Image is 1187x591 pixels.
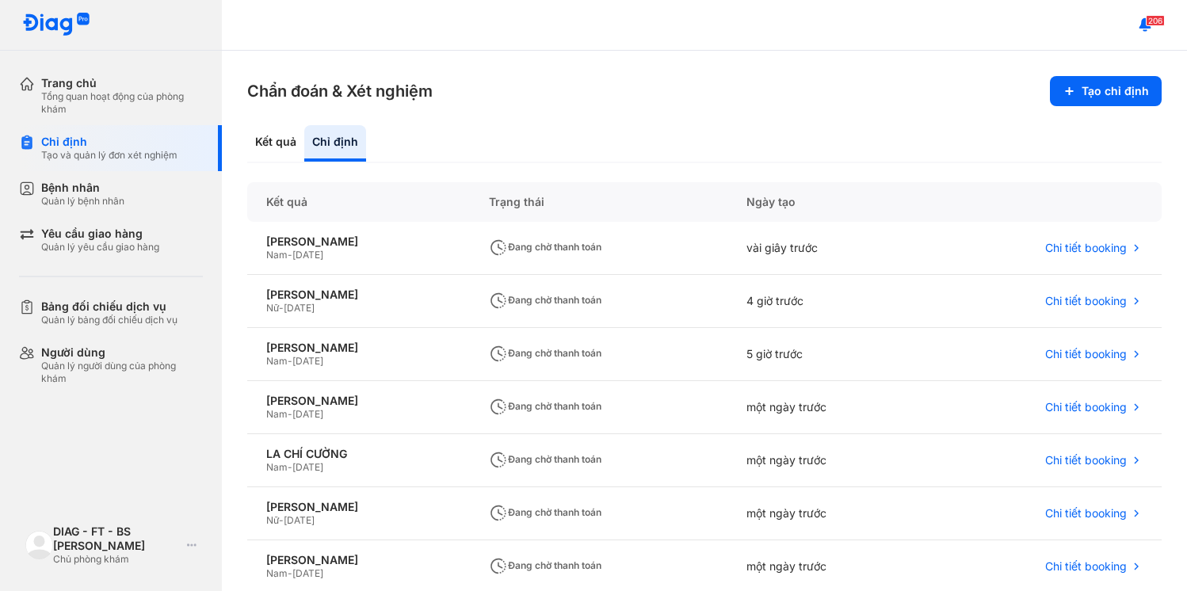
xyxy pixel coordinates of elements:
[292,249,323,261] span: [DATE]
[25,531,53,559] img: logo
[41,181,124,195] div: Bệnh nhân
[247,125,304,162] div: Kết quả
[1045,506,1127,520] span: Chi tiết booking
[1146,15,1165,26] span: 206
[41,314,177,326] div: Quản lý bảng đối chiếu dịch vụ
[279,302,284,314] span: -
[266,341,451,355] div: [PERSON_NAME]
[470,182,727,222] div: Trạng thái
[41,299,177,314] div: Bảng đối chiếu dịch vụ
[489,453,601,465] span: Đang chờ thanh toán
[266,234,451,249] div: [PERSON_NAME]
[247,182,470,222] div: Kết quả
[489,294,601,306] span: Đang chờ thanh toán
[489,559,601,571] span: Đang chờ thanh toán
[288,461,292,473] span: -
[266,567,288,579] span: Nam
[1045,453,1127,467] span: Chi tiết booking
[727,182,929,222] div: Ngày tạo
[727,275,929,328] div: 4 giờ trước
[284,514,315,526] span: [DATE]
[489,506,601,518] span: Đang chờ thanh toán
[266,553,451,567] div: [PERSON_NAME]
[292,567,323,579] span: [DATE]
[41,241,159,254] div: Quản lý yêu cầu giao hàng
[1045,559,1127,574] span: Chi tiết booking
[288,408,292,420] span: -
[284,302,315,314] span: [DATE]
[727,434,929,487] div: một ngày trước
[292,355,323,367] span: [DATE]
[279,514,284,526] span: -
[1045,400,1127,414] span: Chi tiết booking
[41,360,203,385] div: Quản lý người dùng của phòng khám
[41,76,203,90] div: Trang chủ
[22,13,90,37] img: logo
[266,302,279,314] span: Nữ
[288,249,292,261] span: -
[41,90,203,116] div: Tổng quan hoạt động của phòng khám
[41,149,177,162] div: Tạo và quản lý đơn xét nghiệm
[288,355,292,367] span: -
[489,400,601,412] span: Đang chờ thanh toán
[41,345,203,360] div: Người dùng
[1050,76,1162,106] button: Tạo chỉ định
[727,222,929,275] div: vài giây trước
[489,347,601,359] span: Đang chờ thanh toán
[489,241,601,253] span: Đang chờ thanh toán
[41,227,159,241] div: Yêu cầu giao hàng
[266,500,451,514] div: [PERSON_NAME]
[266,461,288,473] span: Nam
[41,135,177,149] div: Chỉ định
[1045,294,1127,308] span: Chi tiết booking
[266,355,288,367] span: Nam
[727,487,929,540] div: một ngày trước
[247,80,433,102] h3: Chẩn đoán & Xét nghiệm
[53,553,181,566] div: Chủ phòng khám
[727,328,929,381] div: 5 giờ trước
[266,288,451,302] div: [PERSON_NAME]
[292,408,323,420] span: [DATE]
[266,394,451,408] div: [PERSON_NAME]
[266,249,288,261] span: Nam
[304,125,366,162] div: Chỉ định
[53,524,181,553] div: DIAG - FT - BS [PERSON_NAME]
[41,195,124,208] div: Quản lý bệnh nhân
[266,447,451,461] div: LA CHÍ CƯỜNG
[292,461,323,473] span: [DATE]
[1045,241,1127,255] span: Chi tiết booking
[266,514,279,526] span: Nữ
[266,408,288,420] span: Nam
[288,567,292,579] span: -
[727,381,929,434] div: một ngày trước
[1045,347,1127,361] span: Chi tiết booking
